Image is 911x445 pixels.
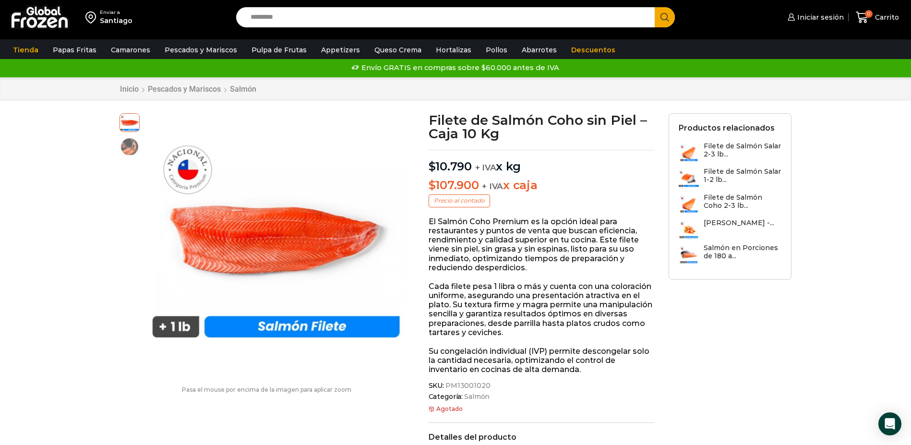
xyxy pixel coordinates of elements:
a: Inicio [120,84,139,94]
span: 0 [865,10,873,18]
img: address-field-icon.svg [85,9,100,25]
span: $ [429,159,436,173]
h3: Filete de Salmón Coho 2-3 lb... [704,193,781,210]
a: Queso Crema [370,41,426,59]
span: Iniciar sesión [795,12,844,22]
bdi: 107.900 [429,178,479,192]
a: [PERSON_NAME] -... [679,219,774,239]
a: Appetizers [316,41,365,59]
p: Cada filete pesa 1 libra o más y cuenta con una coloración uniforme, asegurando una presentación ... [429,282,655,337]
p: El Salmón Coho Premium es la opción ideal para restaurantes y puntos de venta que buscan eficienc... [429,217,655,272]
span: + IVA [475,163,496,172]
span: + IVA [482,181,503,191]
span: SKU: [429,382,655,390]
a: Filete de Salmón Salar 2-3 lb... [679,142,781,163]
p: Su congelación individual (IVP) permite descongelar solo la cantidad necesaria, optimizando el co... [429,347,655,374]
h1: Filete de Salmón Coho sin Piel – Caja 10 Kg [429,113,655,140]
a: Pollos [481,41,512,59]
bdi: 10.790 [429,159,472,173]
div: Santiago [100,16,132,25]
a: Papas Fritas [48,41,101,59]
a: 0 Carrito [853,6,901,29]
h2: Productos relacionados [679,123,775,132]
h3: Filete de Salmón Salar 2-3 lb... [704,142,781,158]
a: Abarrotes [517,41,562,59]
a: Salmón [229,84,257,94]
a: Hortalizas [431,41,476,59]
a: Tienda [8,41,43,59]
p: x caja [429,179,655,192]
a: Descuentos [566,41,620,59]
a: Salmón [463,393,490,401]
p: x kg [429,150,655,174]
h3: Salmón en Porciones de 180 a... [704,244,781,260]
nav: Breadcrumb [120,84,257,94]
span: $ [429,178,436,192]
div: Open Intercom Messenger [878,412,901,435]
a: Pescados y Mariscos [147,84,221,94]
a: Iniciar sesión [785,8,844,27]
span: Categoría: [429,393,655,401]
h2: Detalles del producto [429,433,655,442]
a: Salmón en Porciones de 180 a... [679,244,781,265]
span: PM13001020 [444,382,491,390]
a: Pulpa de Frutas [247,41,312,59]
p: Agotado [429,406,655,412]
button: Search button [655,7,675,27]
a: Filete de Salmón Coho 2-3 lb... [679,193,781,214]
p: Pasa el mouse por encima de la imagen para aplicar zoom [120,386,414,393]
h3: Filete de Salmón Salar 1-2 lb... [704,168,781,184]
div: Enviar a [100,9,132,16]
p: Precio al contado [429,194,490,207]
a: Camarones [106,41,155,59]
a: Pescados y Mariscos [160,41,242,59]
span: salmon-filete [120,137,139,156]
span: Carrito [873,12,899,22]
h3: [PERSON_NAME] -... [704,219,774,227]
span: Filete de Salmón sin Piel, sin Grasa y sin Espinas [120,112,139,132]
a: Filete de Salmón Salar 1-2 lb... [679,168,781,188]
